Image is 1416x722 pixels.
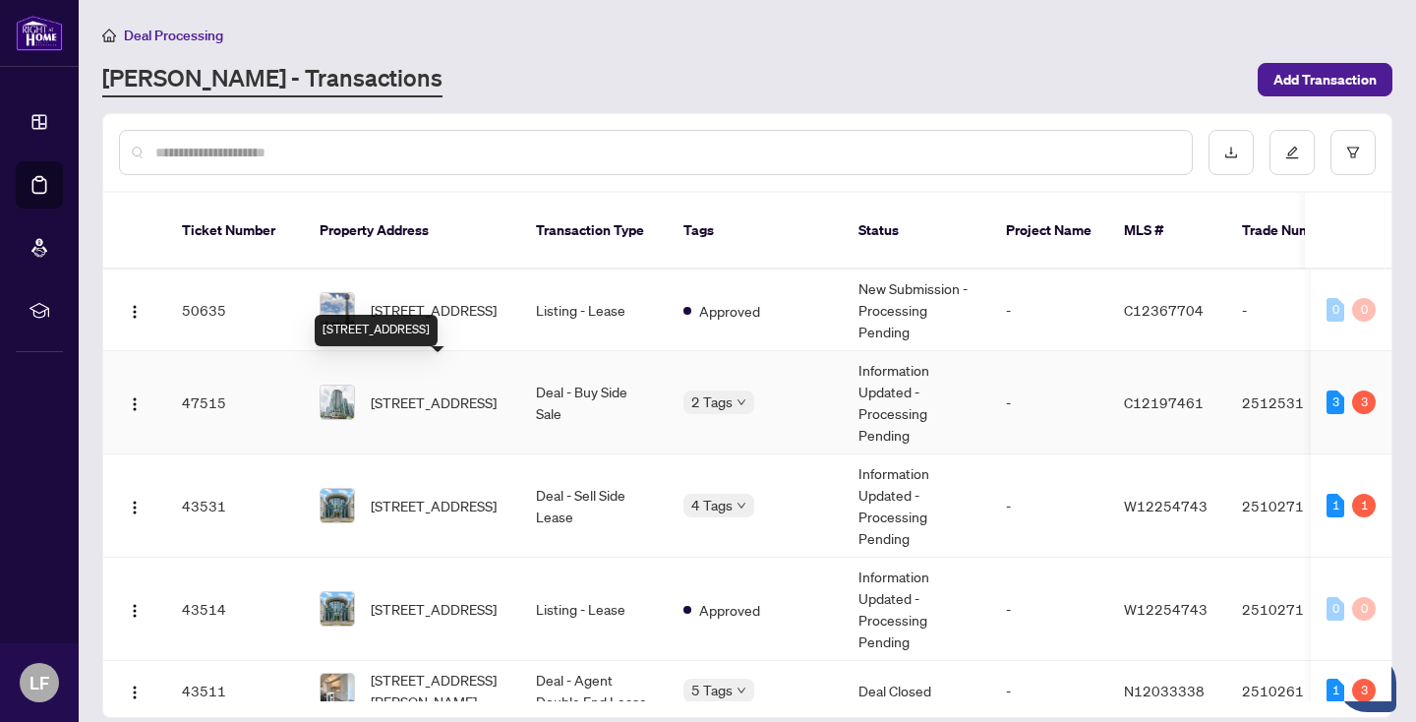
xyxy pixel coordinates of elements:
span: 5 Tags [691,679,733,701]
span: N12033338 [1124,682,1205,699]
span: C12197461 [1124,393,1204,411]
span: [STREET_ADDRESS][PERSON_NAME] [371,669,504,712]
th: Ticket Number [166,193,304,270]
td: - [990,270,1108,351]
div: 0 [1352,298,1376,322]
img: thumbnail-img [321,293,354,327]
img: thumbnail-img [321,592,354,626]
img: Logo [127,304,143,320]
th: MLS # [1108,193,1226,270]
img: logo [16,15,63,51]
div: 3 [1327,391,1344,414]
button: filter [1330,130,1376,175]
th: Project Name [990,193,1108,270]
span: down [737,397,746,407]
div: 3 [1352,391,1376,414]
td: - [990,661,1108,721]
button: Logo [119,294,150,326]
td: New Submission - Processing Pending [843,270,990,351]
td: - [990,558,1108,661]
td: 43514 [166,558,304,661]
td: Deal - Buy Side Sale [520,351,668,454]
div: [STREET_ADDRESS] [315,315,438,346]
img: thumbnail-img [321,489,354,522]
button: Logo [119,387,150,418]
span: Approved [699,300,760,322]
span: 2 Tags [691,391,733,413]
span: download [1224,146,1238,159]
button: Add Transaction [1258,63,1392,96]
td: - [990,351,1108,454]
a: [PERSON_NAME] - Transactions [102,62,442,97]
td: 50635 [166,270,304,351]
span: [STREET_ADDRESS] [371,495,497,516]
span: [STREET_ADDRESS] [371,391,497,413]
td: Deal Closed [843,661,990,721]
div: 0 [1327,298,1344,322]
div: 3 [1352,679,1376,702]
th: Tags [668,193,843,270]
td: Information Updated - Processing Pending [843,351,990,454]
button: Logo [119,593,150,625]
td: Information Updated - Processing Pending [843,558,990,661]
span: home [102,29,116,42]
button: Logo [119,675,150,706]
img: Logo [127,603,143,619]
span: filter [1346,146,1360,159]
td: 2512531 [1226,351,1364,454]
td: Listing - Lease [520,558,668,661]
td: Deal - Sell Side Lease [520,454,668,558]
div: 1 [1327,494,1344,517]
span: Deal Processing [124,27,223,44]
td: 47515 [166,351,304,454]
div: 1 [1352,494,1376,517]
div: 0 [1327,597,1344,621]
td: - [990,454,1108,558]
span: C12367704 [1124,301,1204,319]
img: thumbnail-img [321,386,354,419]
th: Transaction Type [520,193,668,270]
td: 2510271 [1226,558,1364,661]
td: 43531 [166,454,304,558]
img: Logo [127,396,143,412]
td: 2510271 [1226,454,1364,558]
th: Trade Number [1226,193,1364,270]
td: Information Updated - Processing Pending [843,454,990,558]
th: Property Address [304,193,520,270]
th: Status [843,193,990,270]
td: - [1226,270,1364,351]
button: download [1209,130,1254,175]
span: edit [1285,146,1299,159]
td: 43511 [166,661,304,721]
span: Approved [699,599,760,621]
span: W12254743 [1124,600,1208,618]
div: 0 [1352,597,1376,621]
button: Logo [119,490,150,521]
span: 4 Tags [691,494,733,516]
div: 1 [1327,679,1344,702]
span: W12254743 [1124,497,1208,514]
span: down [737,686,746,695]
img: Logo [127,500,143,515]
span: down [737,501,746,511]
td: Listing - Lease [520,270,668,351]
td: Deal - Agent Double End Lease [520,661,668,721]
td: 2510261 [1226,661,1364,721]
img: Logo [127,685,143,700]
span: Add Transaction [1273,64,1377,95]
span: [STREET_ADDRESS] [371,299,497,321]
button: edit [1269,130,1315,175]
span: [STREET_ADDRESS] [371,598,497,620]
img: thumbnail-img [321,674,354,707]
span: LF [29,669,49,696]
